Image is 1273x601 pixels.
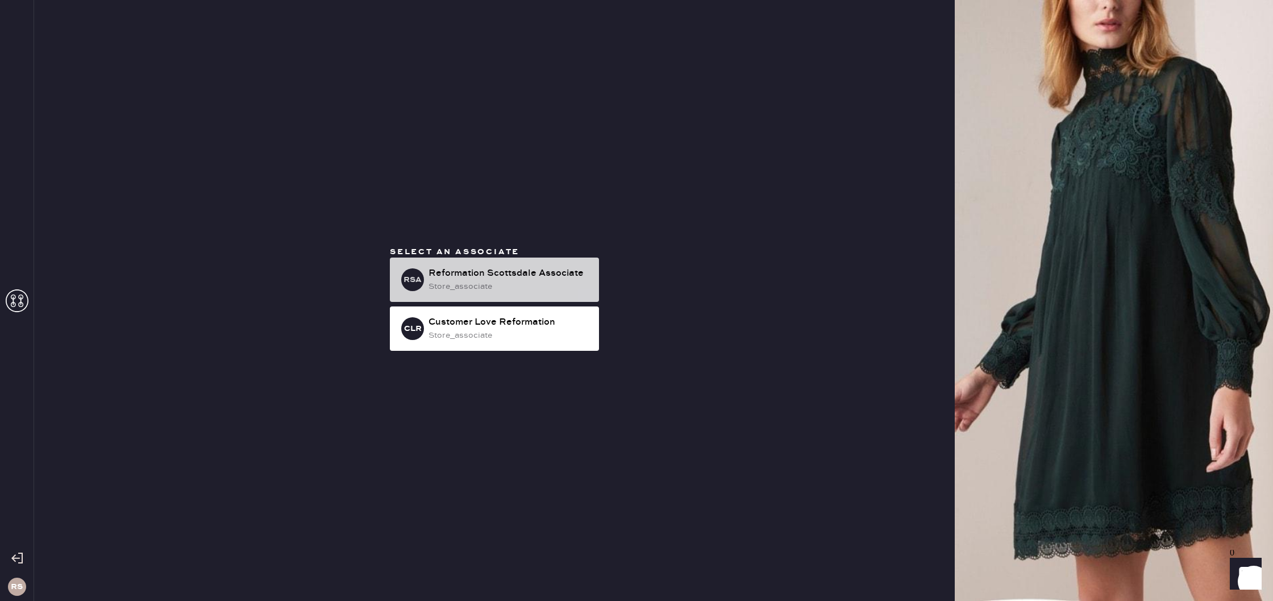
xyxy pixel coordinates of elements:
[429,329,590,342] div: store_associate
[1219,550,1268,599] iframe: Front Chat
[429,280,590,293] div: store_associate
[11,583,23,591] h3: RS
[404,325,422,333] h3: CLR
[403,276,422,284] h3: RSA
[429,267,590,280] div: Reformation Scottsdale Associate
[429,316,590,329] div: Customer Love Reformation
[390,247,519,257] span: Select an associate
